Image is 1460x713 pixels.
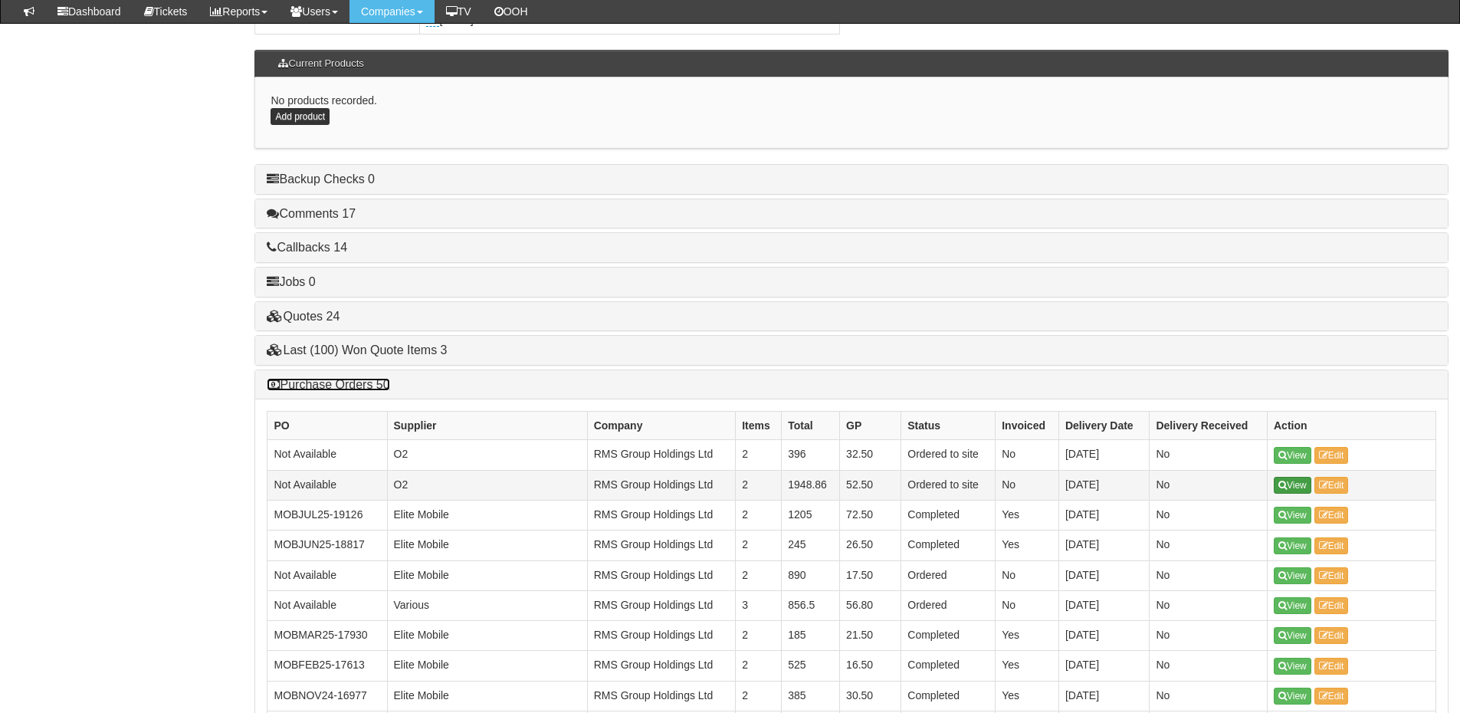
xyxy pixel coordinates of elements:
th: Delivery Received [1150,412,1268,440]
td: 26.50 [840,531,901,560]
td: 2 [736,440,782,470]
th: Delivery Date [1058,412,1150,440]
th: Status [901,412,996,440]
a: Comments 17 [267,207,356,220]
th: GP [840,412,901,440]
td: Ordered to site [901,470,996,500]
td: No [1150,500,1268,530]
td: Yes [996,651,1059,681]
td: Yes [996,681,1059,711]
a: Quotes 24 [267,310,340,323]
td: No [1150,681,1268,711]
td: 2 [736,621,782,651]
td: 32.50 [840,440,901,470]
h3: Current Products [271,51,371,77]
td: RMS Group Holdings Ltd [587,681,736,711]
td: Completed [901,621,996,651]
td: Yes [996,621,1059,651]
td: Ordered to site [901,440,996,470]
a: View [1274,507,1311,524]
td: 16.50 [840,651,901,681]
td: Not Available [267,470,387,500]
th: Supplier [387,412,587,440]
td: MOBNOV24-16977 [267,681,387,711]
a: No [426,14,440,27]
a: Last (100) Won Quote Items 3 [267,343,447,356]
td: Not Available [267,440,387,470]
td: MOBFEB25-17613 [267,651,387,681]
a: Edit [1314,658,1349,675]
td: 245 [782,531,840,560]
a: Edit [1314,447,1349,464]
td: [DATE] [1058,470,1150,500]
td: Completed [901,531,996,560]
td: MOBMAR25-17930 [267,621,387,651]
td: Yes [996,500,1059,530]
a: Jobs 0 [267,275,315,288]
td: MOBJUL25-19126 [267,500,387,530]
td: Ordered [901,590,996,620]
td: RMS Group Holdings Ltd [587,531,736,560]
a: Add product [271,108,330,125]
a: Edit [1314,537,1349,554]
td: 56.80 [840,590,901,620]
th: Total [782,412,840,440]
td: RMS Group Holdings Ltd [587,500,736,530]
td: No [1150,470,1268,500]
td: 2 [736,681,782,711]
td: 3 [736,590,782,620]
td: 890 [782,560,840,590]
td: No [996,470,1059,500]
td: [DATE] [1058,590,1150,620]
td: 2 [736,531,782,560]
a: Edit [1314,477,1349,494]
td: 385 [782,681,840,711]
a: Purchase Orders 50 [267,378,389,391]
td: Elite Mobile [387,531,587,560]
td: RMS Group Holdings Ltd [587,590,736,620]
td: 2 [736,560,782,590]
td: 52.50 [840,470,901,500]
td: Not Available [267,590,387,620]
td: RMS Group Holdings Ltd [587,470,736,500]
td: No [1150,531,1268,560]
td: 396 [782,440,840,470]
td: Ordered [901,560,996,590]
a: View [1274,567,1311,584]
td: 21.50 [840,621,901,651]
td: [DATE] [1058,560,1150,590]
th: Invoiced [996,412,1059,440]
td: Completed [901,500,996,530]
a: Edit [1314,688,1349,705]
td: [DATE] [1058,621,1150,651]
a: Edit [1314,507,1349,524]
td: RMS Group Holdings Ltd [587,440,736,470]
td: RMS Group Holdings Ltd [587,651,736,681]
a: View [1274,537,1311,554]
td: No [1150,651,1268,681]
td: Elite Mobile [387,500,587,530]
a: Edit [1314,597,1349,614]
td: 2 [736,470,782,500]
a: View [1274,688,1311,705]
th: Items [736,412,782,440]
td: 72.50 [840,500,901,530]
th: Company [587,412,736,440]
td: 1205 [782,500,840,530]
td: 2 [736,500,782,530]
td: [DATE] [1058,681,1150,711]
td: No [1150,440,1268,470]
a: Backup Checks 0 [267,172,375,186]
a: View [1274,627,1311,644]
td: Various [387,590,587,620]
a: View [1274,597,1311,614]
td: [DATE] [1058,440,1150,470]
td: Elite Mobile [387,651,587,681]
td: 1948.86 [782,470,840,500]
a: Callbacks 14 [267,241,347,254]
td: Yes [996,531,1059,560]
td: RMS Group Holdings Ltd [587,621,736,651]
a: View [1274,477,1311,494]
td: 185 [782,621,840,651]
td: 2 [736,651,782,681]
